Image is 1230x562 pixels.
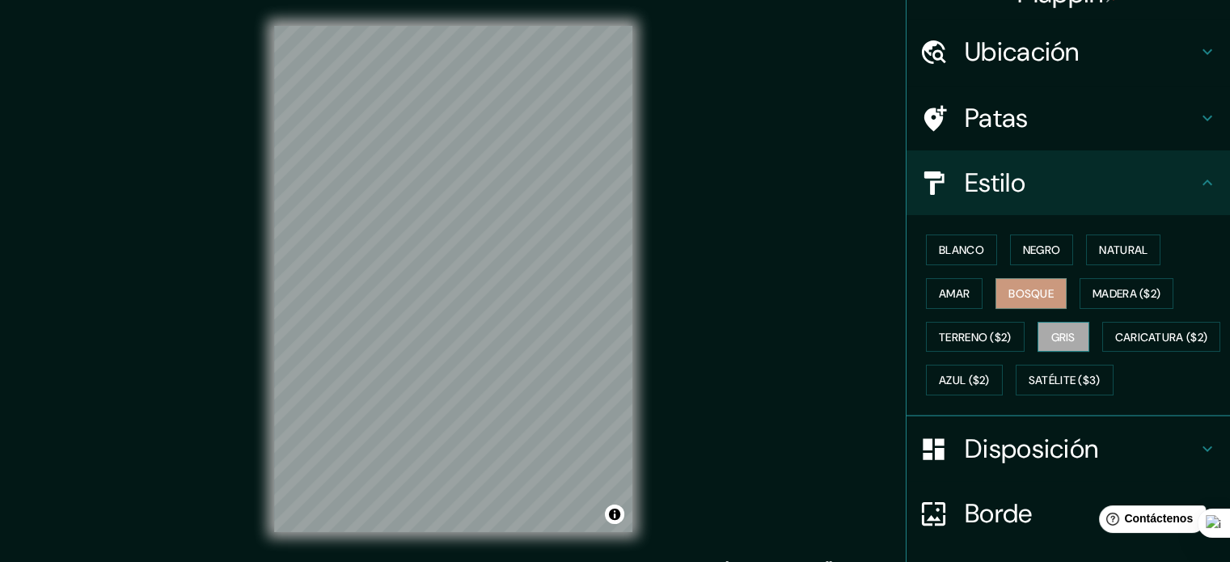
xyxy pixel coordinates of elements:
button: Satélite ($3) [1016,365,1114,395]
font: Borde [965,497,1033,530]
canvas: Mapa [274,26,632,532]
font: Natural [1099,243,1148,257]
div: Patas [907,86,1230,150]
font: Negro [1023,243,1061,257]
font: Amar [939,286,970,301]
button: Terreno ($2) [926,322,1025,353]
font: Gris [1051,330,1076,344]
font: Madera ($2) [1093,286,1160,301]
button: Azul ($2) [926,365,1003,395]
button: Blanco [926,235,997,265]
button: Caricatura ($2) [1102,322,1221,353]
div: Borde [907,481,1230,546]
button: Natural [1086,235,1160,265]
font: Patas [965,101,1029,135]
iframe: Lanzador de widgets de ayuda [1086,499,1212,544]
div: Estilo [907,150,1230,215]
font: Satélite ($3) [1029,374,1101,388]
button: Negro [1010,235,1074,265]
font: Azul ($2) [939,374,990,388]
div: Disposición [907,416,1230,481]
font: Bosque [1008,286,1054,301]
font: Disposición [965,432,1098,466]
font: Estilo [965,166,1025,200]
div: Ubicación [907,19,1230,84]
button: Gris [1038,322,1089,353]
font: Blanco [939,243,984,257]
button: Bosque [995,278,1067,309]
button: Amar [926,278,983,309]
button: Activar o desactivar atribución [605,505,624,524]
font: Caricatura ($2) [1115,330,1208,344]
font: Ubicación [965,35,1080,69]
button: Madera ($2) [1080,278,1173,309]
font: Terreno ($2) [939,330,1012,344]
